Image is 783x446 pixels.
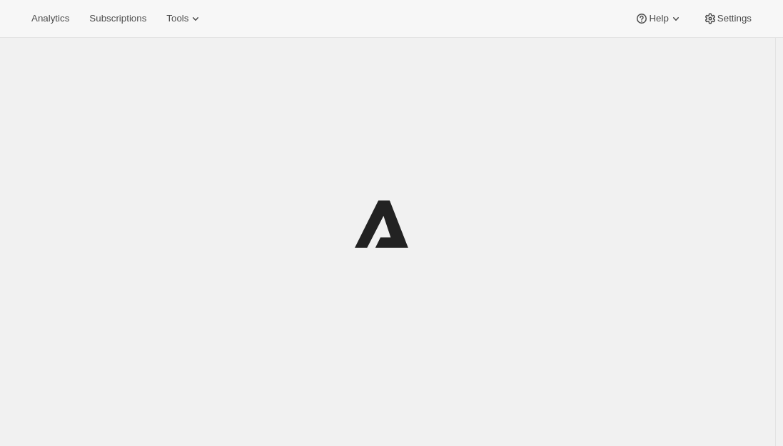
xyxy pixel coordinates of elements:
[31,13,69,24] span: Analytics
[717,13,752,24] span: Settings
[23,9,78,29] button: Analytics
[626,9,691,29] button: Help
[166,13,188,24] span: Tools
[81,9,155,29] button: Subscriptions
[694,9,760,29] button: Settings
[158,9,211,29] button: Tools
[649,13,668,24] span: Help
[89,13,146,24] span: Subscriptions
